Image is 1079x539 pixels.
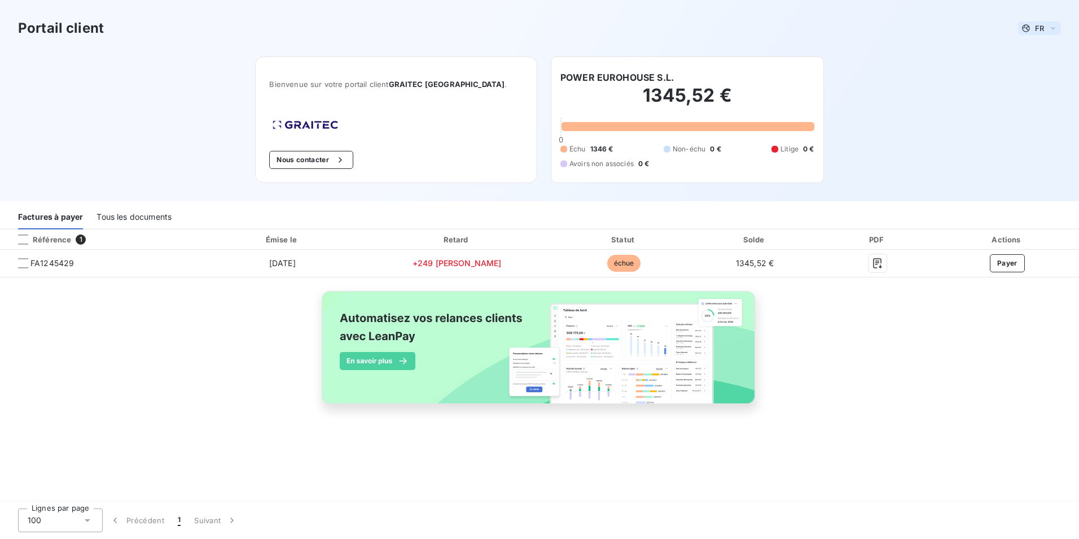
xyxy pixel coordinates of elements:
[560,71,674,84] h6: POWER EUROHOUSE S.L.
[18,206,83,229] div: Factures à payer
[9,234,71,245] div: Référence
[187,508,244,532] button: Suivant
[673,144,705,154] span: Non-échu
[178,515,181,526] span: 1
[269,80,523,89] span: Bienvenue sur votre portail client .
[18,18,104,38] h3: Portail client
[1035,24,1044,33] span: FR
[389,80,505,89] span: GRAITEC [GEOGRAPHIC_DATA]
[590,144,613,154] span: 1346 €
[607,255,641,272] span: échue
[210,234,354,245] div: Émise le
[638,159,649,169] span: 0 €
[269,117,341,133] img: Company logo
[938,234,1077,245] div: Actions
[30,258,74,269] span: FA1245429
[28,515,41,526] span: 100
[103,508,171,532] button: Précédent
[559,135,563,144] span: 0
[171,508,187,532] button: 1
[560,84,814,118] h2: 1345,52 €
[312,284,767,423] img: banner
[358,234,555,245] div: Retard
[692,234,817,245] div: Solde
[269,258,296,268] span: [DATE]
[569,144,586,154] span: Échu
[269,151,353,169] button: Nous contacter
[736,258,774,268] span: 1345,52 €
[413,258,502,268] span: +249 [PERSON_NAME]
[780,144,799,154] span: Litige
[97,206,172,229] div: Tous les documents
[822,234,933,245] div: PDF
[990,254,1025,272] button: Payer
[560,234,688,245] div: Statut
[569,159,634,169] span: Avoirs non associés
[710,144,721,154] span: 0 €
[803,144,814,154] span: 0 €
[76,234,86,245] span: 1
